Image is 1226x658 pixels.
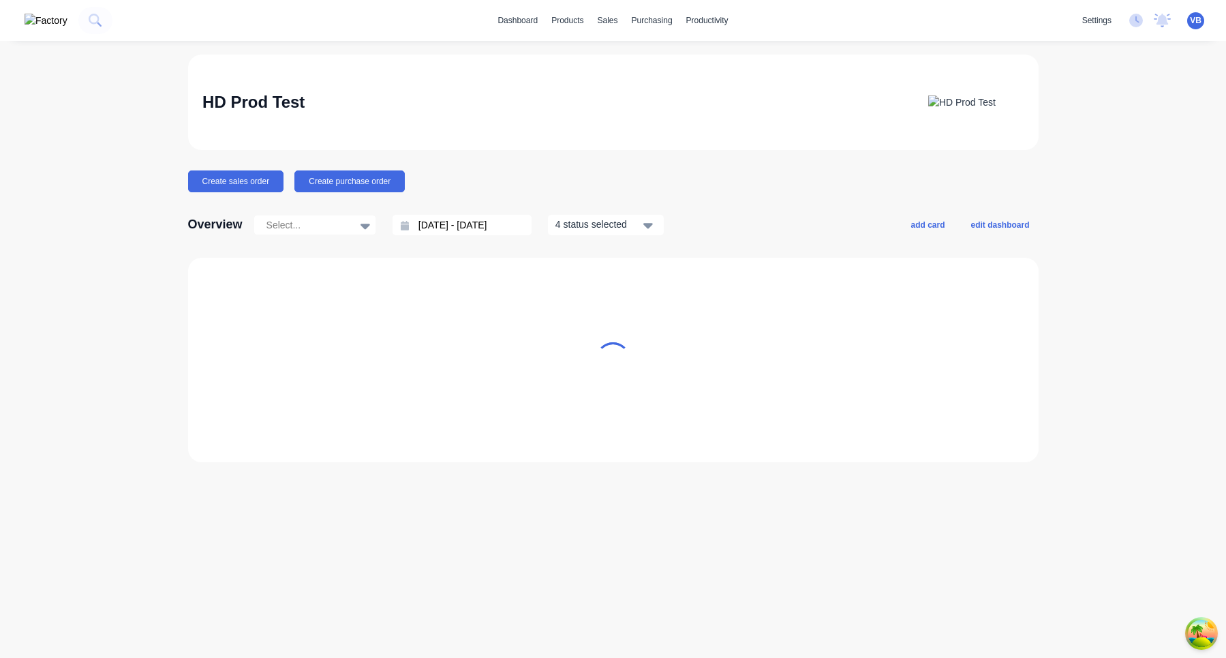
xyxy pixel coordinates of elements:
[928,95,996,110] img: HD Prod Test
[1188,620,1215,647] button: Open Tanstack query devtools
[188,170,284,192] button: Create sales order
[1075,10,1118,31] div: settings
[491,10,545,31] a: dashboard
[555,218,641,232] div: 4 status selected
[545,10,590,31] div: products
[590,10,624,31] div: sales
[548,215,664,235] button: 4 status selected
[1190,14,1201,27] span: VB
[902,215,953,233] button: add card
[625,10,679,31] div: purchasing
[962,215,1038,233] button: edit dashboard
[294,170,405,192] button: Create purchase order
[188,211,243,239] div: Overview
[25,14,67,28] img: Factory
[679,10,735,31] div: productivity
[202,89,305,116] div: HD Prod Test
